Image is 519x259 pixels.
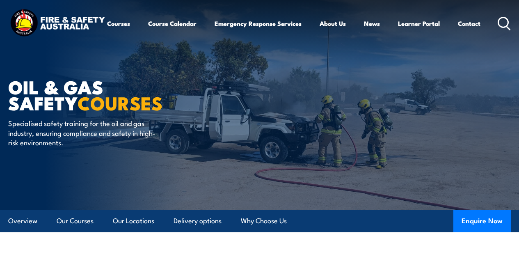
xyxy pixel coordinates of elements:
[174,210,222,232] a: Delivery options
[78,88,162,117] strong: COURSES
[458,14,480,33] a: Contact
[57,210,94,232] a: Our Courses
[364,14,380,33] a: News
[8,118,158,147] p: Specialised safety training for the oil and gas industry, ensuring compliance and safety in high-...
[215,14,302,33] a: Emergency Response Services
[8,78,211,110] h1: OIL & GAS SAFETY
[241,210,287,232] a: Why Choose Us
[113,210,154,232] a: Our Locations
[148,14,197,33] a: Course Calendar
[453,210,511,232] button: Enquire Now
[8,210,37,232] a: Overview
[320,14,346,33] a: About Us
[107,14,130,33] a: Courses
[398,14,440,33] a: Learner Portal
